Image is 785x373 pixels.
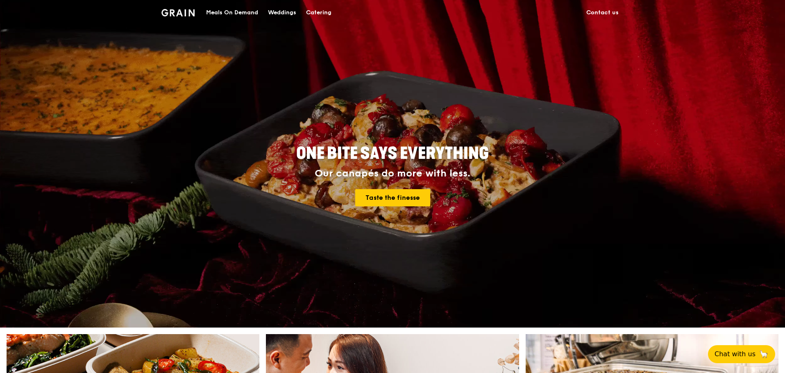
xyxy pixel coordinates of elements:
[206,0,258,25] div: Meals On Demand
[301,0,336,25] a: Catering
[161,9,195,16] img: Grain
[268,0,296,25] div: Weddings
[296,144,489,163] span: ONE BITE SAYS EVERYTHING
[306,0,331,25] div: Catering
[715,349,756,359] span: Chat with us
[355,189,430,206] a: Taste the finesse
[245,168,540,179] div: Our canapés do more with less.
[263,0,301,25] a: Weddings
[759,349,769,359] span: 🦙
[581,0,624,25] a: Contact us
[708,345,775,363] button: Chat with us🦙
